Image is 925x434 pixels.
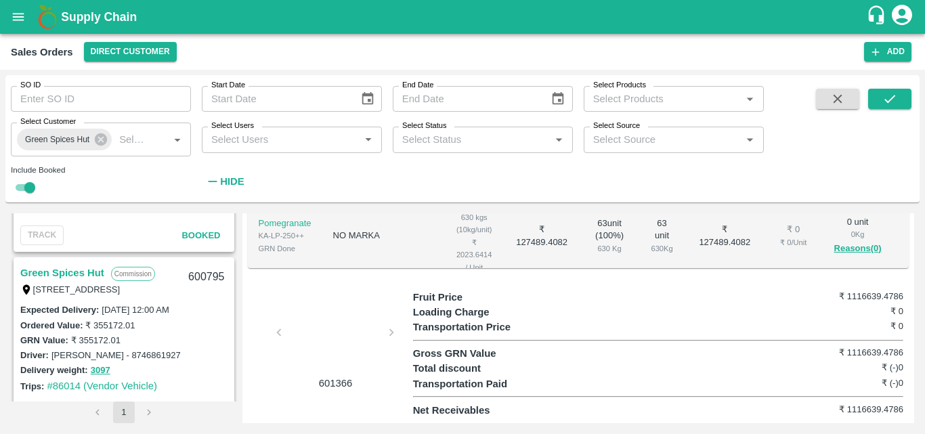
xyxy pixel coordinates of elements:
[834,228,882,240] div: 0 Kg
[20,320,83,330] label: Ordered Value:
[890,3,914,31] div: account of current user
[84,42,177,62] button: Select DC
[169,131,186,148] button: Open
[20,350,49,360] label: Driver:
[259,230,311,242] div: KA-LP-250++
[61,7,866,26] a: Supply Chain
[413,346,536,361] p: Gross GRN Value
[202,170,248,193] button: Hide
[741,131,758,148] button: Open
[206,131,356,148] input: Select Users
[821,376,903,390] h6: ₹ (-)0
[413,290,536,305] p: Fruit Price
[11,43,73,61] div: Sales Orders
[834,241,882,257] button: Reasons(0)
[85,402,163,423] nav: pagination navigation
[821,361,903,374] h6: ₹ (-)0
[545,86,571,112] button: Choose date
[11,164,191,176] div: Include Booked
[47,381,157,391] a: #86014 (Vendor Vehicle)
[649,242,674,255] div: 630 Kg
[413,320,536,334] p: Transportation Price
[355,86,381,112] button: Choose date
[397,131,546,148] input: Select Status
[220,176,244,187] strong: Hide
[20,264,104,282] a: Green Spices Hut
[34,3,61,30] img: logo
[285,376,387,391] p: 601366
[113,402,135,423] button: page 1
[413,305,536,320] p: Loading Charge
[20,381,44,391] label: Trips:
[588,131,737,148] input: Select Source
[85,320,135,330] label: ₹ 355172.01
[503,194,581,278] td: ₹ 127489.4082
[33,284,121,295] label: [STREET_ADDRESS]
[20,365,88,375] label: Delivery weight:
[593,80,646,91] label: Select Products
[51,350,181,360] label: [PERSON_NAME] - 8746861927
[550,131,567,148] button: Open
[17,129,112,150] div: Green Spices Hut
[211,121,254,131] label: Select Users
[592,242,628,255] div: 630 Kg
[775,236,813,248] div: ₹ 0 / Unit
[20,335,68,345] label: GRN Value:
[211,80,245,91] label: Start Date
[102,305,169,315] label: [DATE] 12:00 AM
[821,346,903,360] h6: ₹ 1116639.4786
[821,320,903,333] h6: ₹ 0
[686,194,764,278] td: ₹ 127489.4082
[821,403,903,416] h6: ₹ 1116639.4786
[413,376,536,391] p: Transportation Paid
[446,194,503,278] td: 63 unit
[649,217,674,255] div: 63 unit
[202,86,349,112] input: Start Date
[413,361,536,376] p: Total discount
[71,335,121,345] label: ₹ 355172.01
[322,194,446,278] td: NO MARKA
[3,1,34,32] button: open drawer
[20,116,76,127] label: Select Customer
[17,133,98,147] span: Green Spices Hut
[741,90,758,108] button: Open
[114,131,147,148] input: Select Customer
[775,223,813,236] div: ₹ 0
[259,217,311,230] p: Pomegranate
[91,363,110,378] button: 3097
[821,305,903,318] h6: ₹ 0
[834,216,882,257] div: 0 unit
[864,42,911,62] button: Add
[180,261,232,293] div: 600795
[20,80,41,91] label: SO ID
[259,242,311,255] div: GRN Done
[592,217,628,255] div: 63 unit ( 100 %)
[456,211,492,236] div: 630 kgs (10kg/unit)
[181,230,220,240] span: Booked
[402,121,447,131] label: Select Status
[20,305,99,315] label: Expected Delivery :
[61,10,137,24] b: Supply Chain
[866,5,890,29] div: customer-support
[360,131,377,148] button: Open
[413,403,536,418] p: Net Receivables
[402,80,433,91] label: End Date
[111,267,155,281] p: Commission
[393,86,540,112] input: End Date
[588,90,737,108] input: Select Products
[11,86,191,112] input: Enter SO ID
[821,290,903,303] h6: ₹ 1116639.4786
[593,121,640,131] label: Select Source
[456,236,492,274] div: ₹ 2023.6414 / Unit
